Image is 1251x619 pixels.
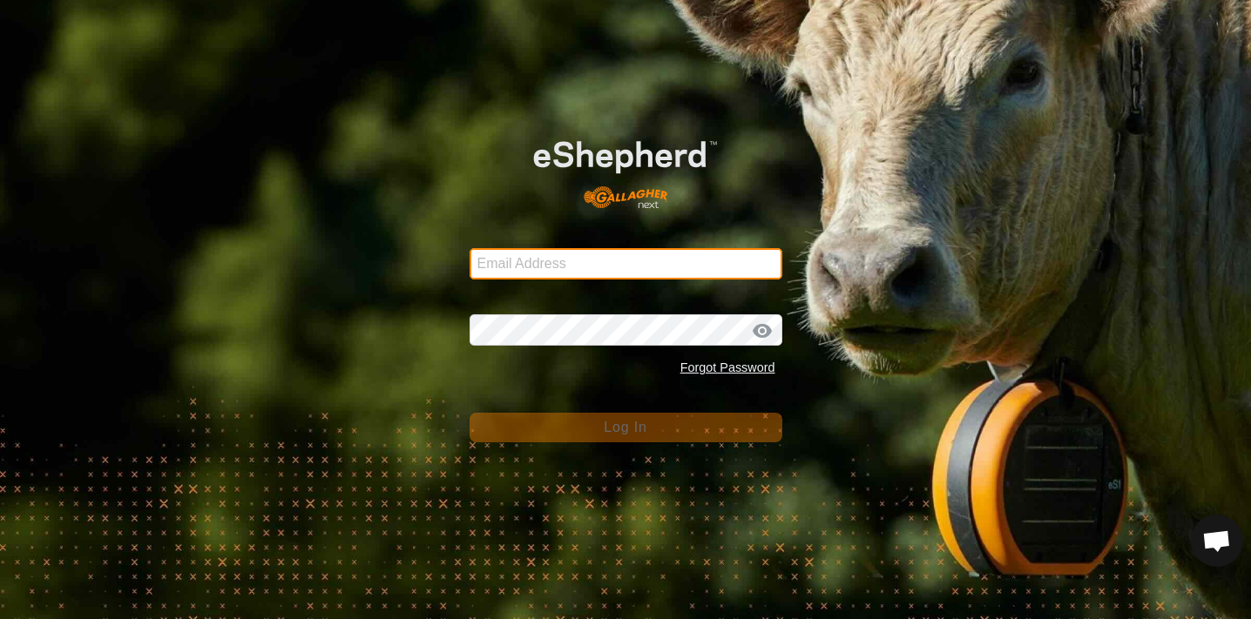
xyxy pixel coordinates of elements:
a: Forgot Password [680,360,775,374]
button: Log In [470,413,782,442]
input: Email Address [470,248,782,279]
span: Log In [604,420,646,434]
a: Open chat [1191,515,1243,567]
img: E-shepherd Logo [500,115,750,221]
